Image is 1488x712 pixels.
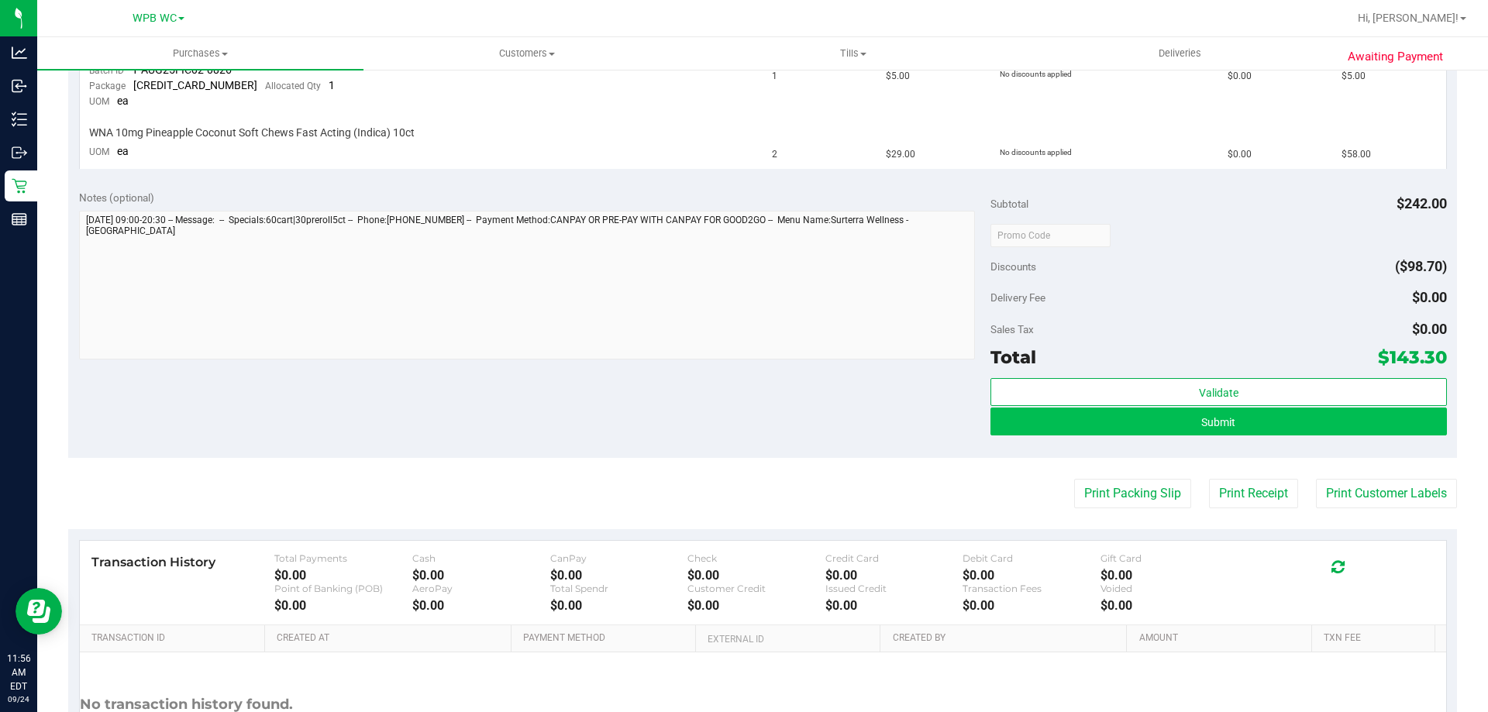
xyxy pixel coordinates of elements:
div: $0.00 [687,598,825,613]
button: Submit [990,408,1446,435]
span: Purchases [37,46,363,60]
span: $58.00 [1342,147,1371,162]
p: 11:56 AM EDT [7,652,30,693]
span: Hi, [PERSON_NAME]! [1358,12,1459,24]
div: Customer Credit [687,583,825,594]
span: Delivery Fee [990,291,1045,304]
span: No discounts applied [1000,148,1072,157]
div: $0.00 [274,568,412,583]
div: AeroPay [412,583,550,594]
div: $0.00 [412,568,550,583]
a: Created By [893,632,1121,645]
a: Txn Fee [1324,632,1428,645]
span: $5.00 [1342,69,1366,84]
div: Cash [412,552,550,564]
span: 1 [772,69,777,84]
span: UOM [89,146,109,157]
span: $0.00 [1228,69,1252,84]
div: $0.00 [412,598,550,613]
span: $29.00 [886,147,915,162]
span: WNA 10mg Pineapple Coconut Soft Chews Fast Acting (Indica) 10ct [89,126,415,140]
button: Print Receipt [1209,479,1298,508]
div: $0.00 [963,568,1100,583]
span: $143.30 [1378,346,1447,368]
div: Point of Banking (POB) [274,583,412,594]
div: $0.00 [1100,568,1238,583]
span: Submit [1201,416,1235,428]
a: Purchases [37,37,363,70]
span: [CREDIT_CARD_NUMBER] [133,79,257,91]
div: Transaction Fees [963,583,1100,594]
span: Customers [364,46,689,60]
a: Tills [690,37,1016,70]
span: $0.00 [1412,289,1447,305]
span: Validate [1199,387,1238,399]
span: No discounts applied [1000,70,1072,78]
span: ($98.70) [1395,258,1447,274]
a: Customers [363,37,690,70]
inline-svg: Analytics [12,45,27,60]
span: Notes (optional) [79,191,154,204]
a: Transaction ID [91,632,259,645]
div: $0.00 [1100,598,1238,613]
div: $0.00 [825,598,963,613]
span: Awaiting Payment [1348,48,1443,66]
div: $0.00 [274,598,412,613]
inline-svg: Inbound [12,78,27,94]
span: Total [990,346,1036,368]
span: Batch ID [89,65,124,76]
span: ea [117,95,129,107]
div: Total Spendr [550,583,688,594]
input: Promo Code [990,224,1111,247]
div: Gift Card [1100,552,1238,564]
span: $5.00 [886,69,910,84]
span: $0.00 [1228,147,1252,162]
div: $0.00 [963,598,1100,613]
div: $0.00 [825,568,963,583]
div: Check [687,552,825,564]
div: Total Payments [274,552,412,564]
span: Tills [691,46,1015,60]
span: Sales Tax [990,323,1034,335]
a: Amount [1139,632,1306,645]
inline-svg: Retail [12,178,27,194]
a: Created At [277,632,505,645]
div: $0.00 [550,598,688,613]
button: Validate [990,378,1446,406]
span: WPB WC [133,12,177,25]
span: Discounts [990,253,1036,280]
span: UOM [89,96,109,107]
p: 09/24 [7,693,30,705]
span: 1 [329,79,335,91]
span: 2 [772,147,777,162]
span: Subtotal [990,198,1028,210]
th: External ID [695,625,880,653]
button: Print Customer Labels [1316,479,1457,508]
div: $0.00 [687,568,825,583]
a: Deliveries [1017,37,1343,70]
button: Print Packing Slip [1074,479,1191,508]
span: Allocated Qty [265,81,321,91]
span: 1-AUG25FIC02-0826 [132,64,232,76]
div: $0.00 [550,568,688,583]
div: CanPay [550,552,688,564]
div: Issued Credit [825,583,963,594]
span: ea [117,145,129,157]
div: Debit Card [963,552,1100,564]
a: Payment Method [523,632,690,645]
span: Package [89,81,126,91]
inline-svg: Inventory [12,112,27,127]
span: Deliveries [1138,46,1222,60]
span: $242.00 [1397,195,1447,212]
iframe: Resource center [15,588,62,635]
inline-svg: Reports [12,212,27,227]
div: Voided [1100,583,1238,594]
inline-svg: Outbound [12,145,27,160]
div: Credit Card [825,552,963,564]
span: $0.00 [1412,321,1447,337]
